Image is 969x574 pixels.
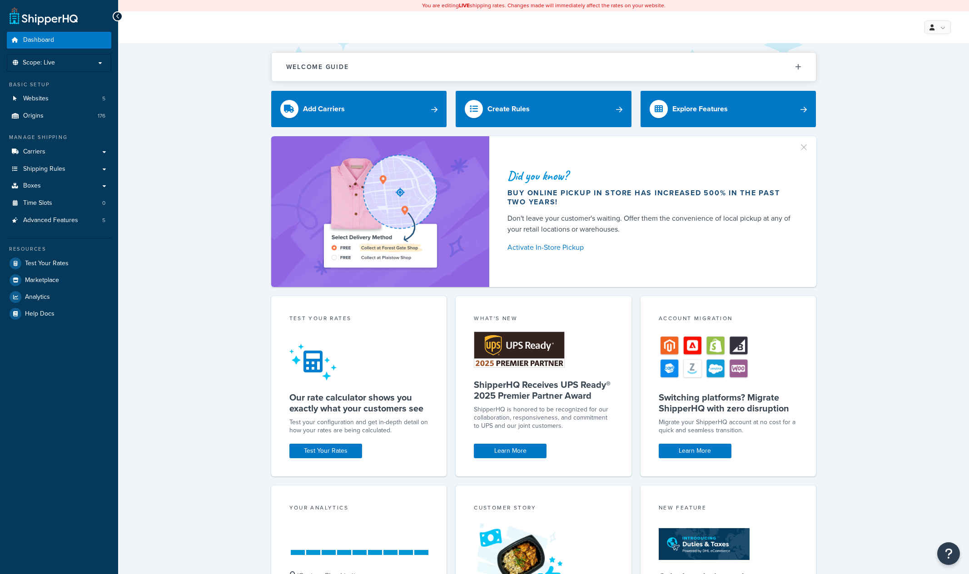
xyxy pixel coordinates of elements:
span: Scope: Live [23,59,55,67]
li: Websites [7,90,111,107]
span: Dashboard [23,36,54,44]
span: 5 [102,95,105,103]
span: Shipping Rules [23,165,65,173]
a: Shipping Rules [7,161,111,178]
div: Customer Story [474,504,613,514]
a: Boxes [7,178,111,194]
div: Your Analytics [289,504,429,514]
span: Marketplace [25,277,59,284]
div: Create Rules [487,103,530,115]
a: Activate In-Store Pickup [507,241,795,254]
li: Origins [7,108,111,124]
span: 176 [98,112,105,120]
span: Test Your Rates [25,260,69,267]
h5: ShipperHQ Receives UPS Ready® 2025 Premier Partner Award [474,379,613,401]
a: Explore Features [641,91,816,127]
span: 5 [102,217,105,224]
a: Websites5 [7,90,111,107]
a: Dashboard [7,32,111,49]
h2: Welcome Guide [286,64,349,70]
a: Add Carriers [271,91,447,127]
a: Origins176 [7,108,111,124]
b: LIVE [459,1,470,10]
span: Boxes [23,182,41,190]
div: Resources [7,245,111,253]
div: New Feature [659,504,798,514]
div: Basic Setup [7,81,111,89]
li: Advanced Features [7,212,111,229]
a: Test Your Rates [289,444,362,458]
a: Learn More [659,444,731,458]
a: Advanced Features5 [7,212,111,229]
span: Time Slots [23,199,52,207]
h5: Our rate calculator shows you exactly what your customers see [289,392,429,414]
a: Carriers [7,143,111,160]
a: Help Docs [7,306,111,322]
div: Explore Features [672,103,728,115]
div: Test your configuration and get in-depth detail on how your rates are being calculated. [289,418,429,435]
a: Analytics [7,289,111,305]
span: Analytics [25,293,50,301]
div: Migrate your ShipperHQ account at no cost for a quick and seamless transition. [659,418,798,435]
span: 0 [102,199,105,207]
span: Advanced Features [23,217,78,224]
a: Learn More [474,444,547,458]
a: Create Rules [456,91,631,127]
div: What's New [474,314,613,325]
div: Don't leave your customer's waiting. Offer them the convenience of local pickup at any of your re... [507,213,795,235]
span: Carriers [23,148,45,156]
button: Welcome Guide [272,53,816,81]
div: Account Migration [659,314,798,325]
div: Did you know? [507,169,795,182]
a: Time Slots0 [7,195,111,212]
div: Manage Shipping [7,134,111,141]
span: Websites [23,95,49,103]
span: Origins [23,112,44,120]
li: Time Slots [7,195,111,212]
p: ShipperHQ is honored to be recognized for our collaboration, responsiveness, and commitment to UP... [474,406,613,430]
div: Test your rates [289,314,429,325]
img: ad-shirt-map-b0359fc47e01cab431d101c4b569394f6a03f54285957d908178d52f29eb9668.png [298,150,462,273]
h5: Switching platforms? Migrate ShipperHQ with zero disruption [659,392,798,414]
span: Help Docs [25,310,55,318]
a: Marketplace [7,272,111,288]
div: Buy online pickup in store has increased 500% in the past two years! [507,188,795,207]
a: Test Your Rates [7,255,111,272]
button: Open Resource Center [937,542,960,565]
div: Add Carriers [303,103,345,115]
